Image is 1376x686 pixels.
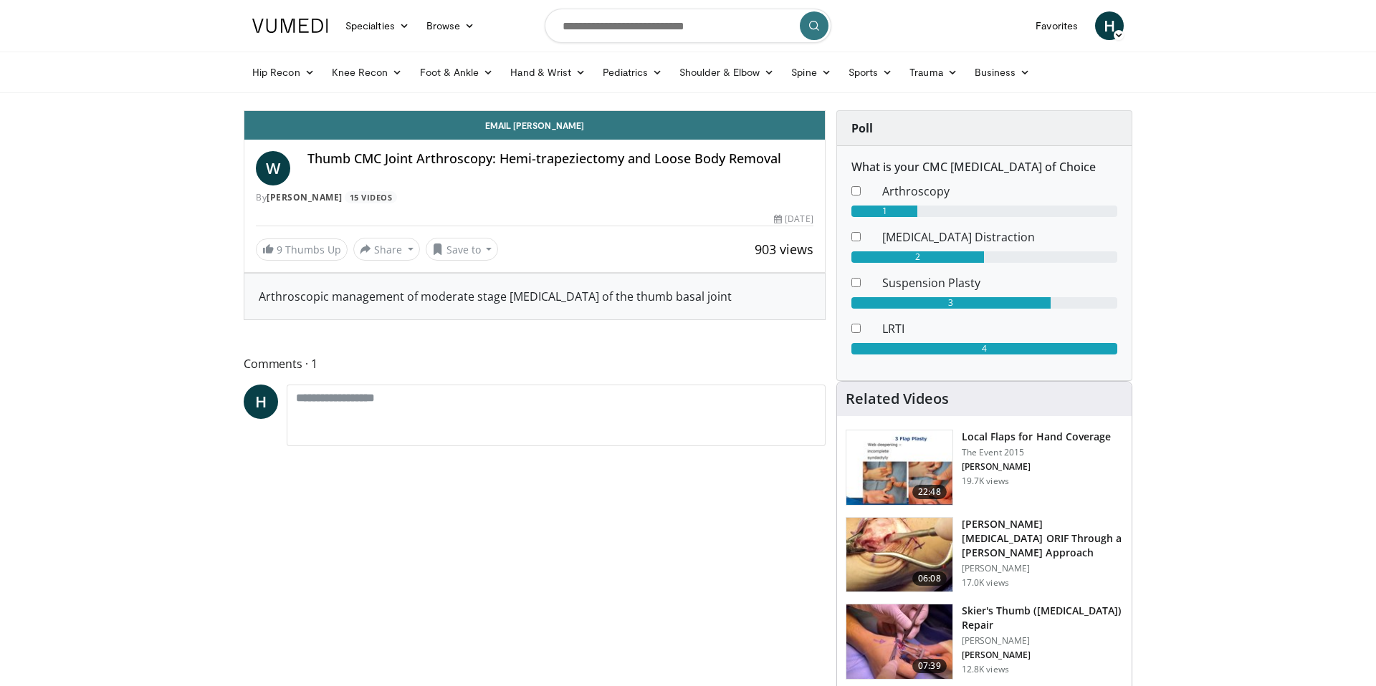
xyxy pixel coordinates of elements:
dd: Suspension Plasty [871,274,1128,291]
button: Share [353,238,420,261]
h3: [PERSON_NAME][MEDICAL_DATA] ORIF Through a [PERSON_NAME] Approach [962,517,1123,560]
div: [DATE] [774,213,813,226]
p: [PERSON_NAME] [962,563,1123,574]
h4: Related Videos [846,390,949,407]
p: 19.7K views [962,475,1009,487]
span: 903 views [755,241,813,258]
div: 2 [851,251,985,263]
span: 07:39 [912,659,947,673]
a: H [244,385,278,419]
img: b6f583b7-1888-44fa-9956-ce612c416478.150x105_q85_crop-smart_upscale.jpg [846,430,952,505]
span: 22:48 [912,485,947,499]
div: 3 [851,297,1051,309]
h6: What is your CMC [MEDICAL_DATA] of Choice [851,160,1117,174]
a: Pediatrics [594,58,671,87]
a: Foot & Ankle [411,58,502,87]
div: 1 [851,206,918,217]
a: Trauma [901,58,966,87]
a: 22:48 Local Flaps for Hand Coverage The Event 2015 [PERSON_NAME] 19.7K views [846,430,1123,506]
h3: Skier's Thumb ([MEDICAL_DATA]) Repair [962,604,1123,632]
a: [PERSON_NAME] [267,191,343,203]
img: cf79e27c-792e-4c6a-b4db-18d0e20cfc31.150x105_q85_crop-smart_upscale.jpg [846,604,952,679]
a: Hip Recon [244,58,323,87]
p: The Event 2015 [962,447,1112,458]
h3: Local Flaps for Hand Coverage [962,430,1112,444]
img: VuMedi Logo [252,19,328,33]
a: Sports [840,58,902,87]
a: Hand & Wrist [502,58,594,87]
dd: [MEDICAL_DATA] Distraction [871,228,1128,246]
div: 4 [851,343,1117,354]
div: Arthroscopic management of moderate stage [MEDICAL_DATA] of the thumb basal joint [259,288,811,305]
a: Knee Recon [323,58,411,87]
div: By [256,191,813,204]
a: Spine [783,58,839,87]
p: [PERSON_NAME] [962,635,1123,647]
p: 17.0K views [962,577,1009,589]
span: 06:08 [912,571,947,586]
a: Shoulder & Elbow [671,58,783,87]
a: Business [966,58,1039,87]
button: Save to [426,238,499,261]
dd: Arthroscopy [871,183,1128,200]
a: 15 Videos [345,191,397,203]
p: [PERSON_NAME] [962,649,1123,661]
a: Email [PERSON_NAME] [244,111,825,140]
strong: Poll [851,120,873,136]
p: 12.8K views [962,664,1009,675]
a: H [1095,11,1124,40]
a: Browse [418,11,484,40]
span: Comments 1 [244,354,826,373]
p: [PERSON_NAME] [962,461,1112,473]
dd: LRTI [871,320,1128,337]
input: Search topics, interventions [545,9,831,43]
a: Specialties [337,11,418,40]
h4: Thumb CMC Joint Arthroscopy: Hemi-trapeziectomy and Loose Body Removal [307,151,813,167]
a: 9 Thumbs Up [256,238,348,261]
a: W [256,151,290,185]
a: 06:08 [PERSON_NAME][MEDICAL_DATA] ORIF Through a [PERSON_NAME] Approach [PERSON_NAME] 17.0K views [846,517,1123,593]
img: af335e9d-3f89-4d46-97d1-d9f0cfa56dd9.150x105_q85_crop-smart_upscale.jpg [846,518,952,592]
a: Favorites [1027,11,1086,40]
span: 9 [277,243,282,256]
a: 07:39 Skier's Thumb ([MEDICAL_DATA]) Repair [PERSON_NAME] [PERSON_NAME] 12.8K views [846,604,1123,680]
